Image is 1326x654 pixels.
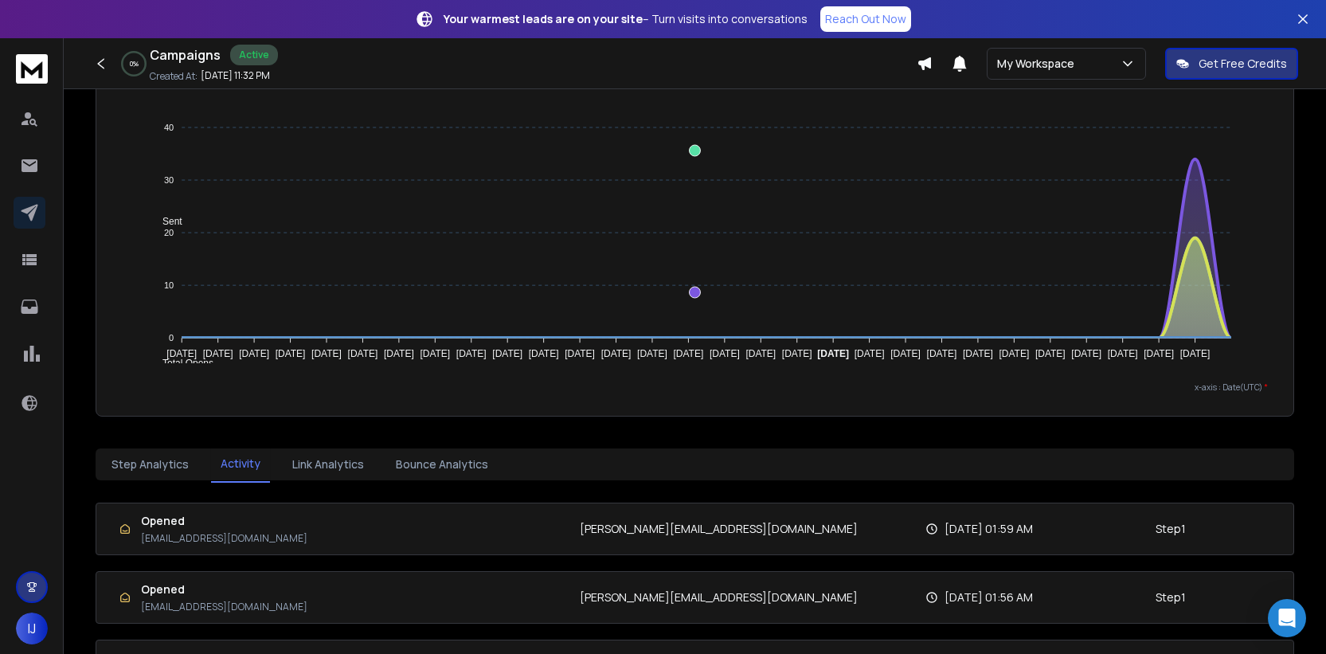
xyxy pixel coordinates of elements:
[945,521,1033,537] p: [DATE] 01:59 AM
[16,54,48,84] img: logo
[150,70,198,83] p: Created At:
[1156,589,1186,605] p: Step 1
[444,11,808,27] p: – Turn visits into conversations
[529,348,559,359] tspan: [DATE]
[817,348,849,359] tspan: [DATE]
[580,589,858,605] p: [PERSON_NAME][EMAIL_ADDRESS][DOMAIN_NAME]
[710,348,740,359] tspan: [DATE]
[141,582,307,597] h1: Opened
[997,56,1081,72] p: My Workspace
[945,589,1033,605] p: [DATE] 01:56 AM
[211,446,270,483] button: Activity
[169,333,174,343] tspan: 0
[963,348,993,359] tspan: [DATE]
[164,228,174,237] tspan: 20
[151,216,182,227] span: Sent
[825,11,906,27] p: Reach Out Now
[1180,348,1211,359] tspan: [DATE]
[456,348,487,359] tspan: [DATE]
[855,348,885,359] tspan: [DATE]
[386,447,498,482] button: Bounce Analytics
[674,348,704,359] tspan: [DATE]
[745,348,776,359] tspan: [DATE]
[492,348,522,359] tspan: [DATE]
[1165,48,1298,80] button: Get Free Credits
[820,6,911,32] a: Reach Out Now
[164,123,174,132] tspan: 40
[141,601,307,613] p: [EMAIL_ADDRESS][DOMAIN_NAME]
[1035,348,1066,359] tspan: [DATE]
[151,358,213,369] span: Total Opens
[239,348,269,359] tspan: [DATE]
[348,348,378,359] tspan: [DATE]
[384,348,414,359] tspan: [DATE]
[130,59,139,69] p: 0 %
[230,45,278,65] div: Active
[1108,348,1138,359] tspan: [DATE]
[580,521,858,537] p: [PERSON_NAME][EMAIL_ADDRESS][DOMAIN_NAME]
[637,348,667,359] tspan: [DATE]
[999,348,1029,359] tspan: [DATE]
[150,45,221,65] h1: Campaigns
[782,348,812,359] tspan: [DATE]
[927,348,957,359] tspan: [DATE]
[166,348,197,359] tspan: [DATE]
[420,348,450,359] tspan: [DATE]
[102,447,198,482] button: Step Analytics
[1071,348,1101,359] tspan: [DATE]
[122,382,1268,394] p: x-axis : Date(UTC)
[601,348,632,359] tspan: [DATE]
[276,348,306,359] tspan: [DATE]
[16,613,48,644] button: IJ
[203,348,233,359] tspan: [DATE]
[1156,521,1186,537] p: Step 1
[1268,599,1306,637] div: Open Intercom Messenger
[141,513,307,529] h1: Opened
[565,348,595,359] tspan: [DATE]
[1144,348,1174,359] tspan: [DATE]
[164,280,174,290] tspan: 10
[890,348,921,359] tspan: [DATE]
[164,175,174,185] tspan: 30
[444,11,643,26] strong: Your warmest leads are on your site
[311,348,342,359] tspan: [DATE]
[201,69,270,82] p: [DATE] 11:32 PM
[283,447,374,482] button: Link Analytics
[141,532,307,545] p: [EMAIL_ADDRESS][DOMAIN_NAME]
[1199,56,1287,72] p: Get Free Credits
